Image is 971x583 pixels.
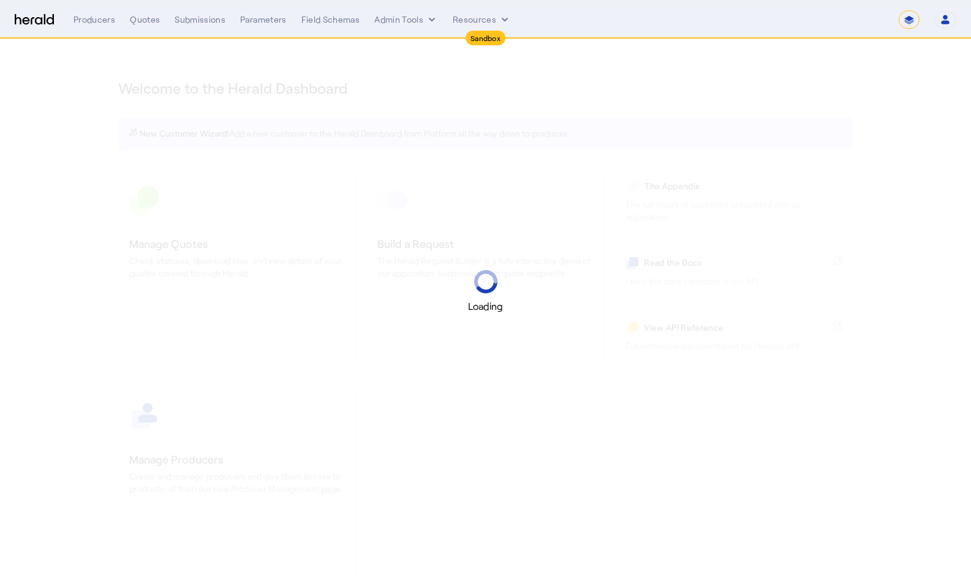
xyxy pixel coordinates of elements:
[466,31,505,45] div: Sandbox
[15,14,54,26] img: Herald Logo
[453,13,511,26] button: Resources dropdown menu
[175,13,225,26] div: Submissions
[240,13,287,26] div: Parameters
[374,13,438,26] button: internal dropdown menu
[301,13,360,26] div: Field Schemas
[130,13,160,26] div: Quotes
[74,13,115,26] div: Producers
